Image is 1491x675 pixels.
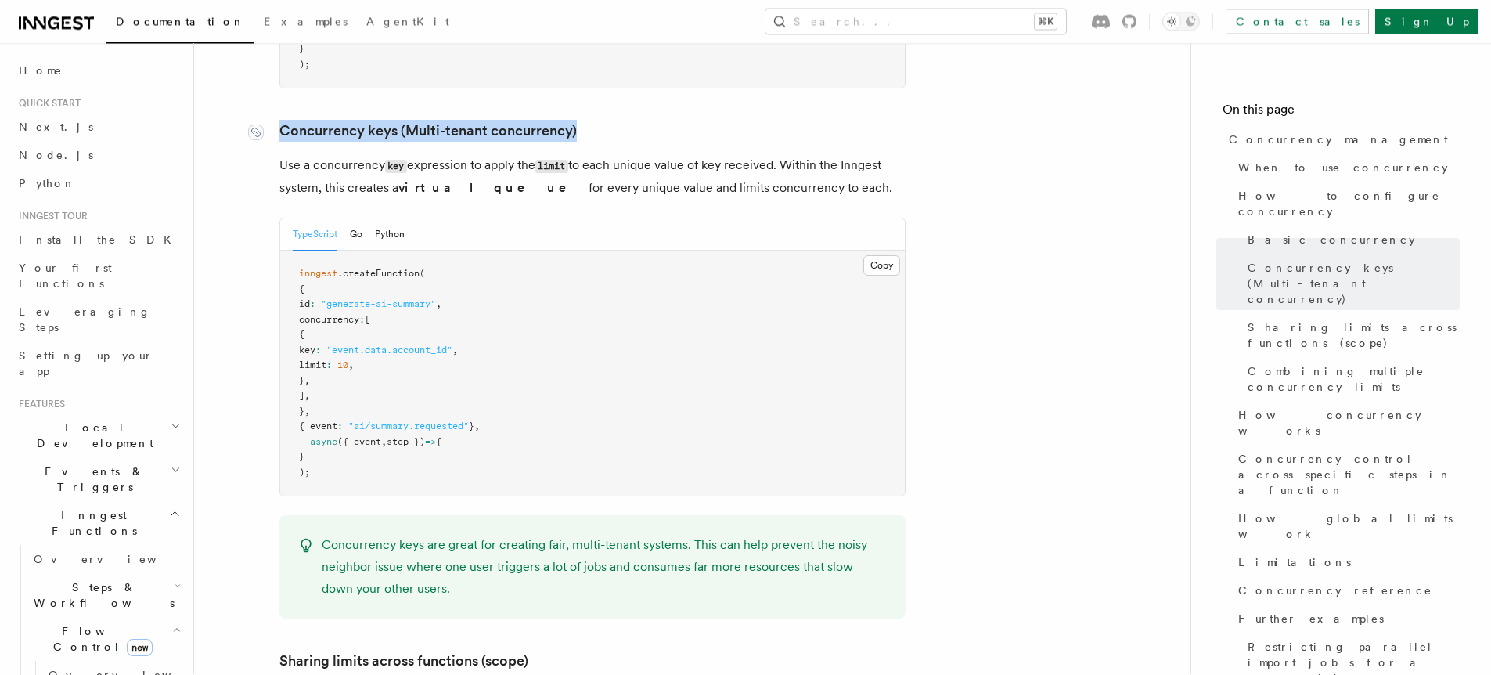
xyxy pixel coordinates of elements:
button: Python [375,219,405,251]
a: Concurrency reference [1232,576,1460,605]
span: How to configure concurrency [1238,188,1460,219]
strong: virtual queue [398,181,589,196]
span: How concurrency works [1238,407,1460,439]
a: Limitations [1232,548,1460,576]
span: Flow Control [27,623,172,655]
span: Node.js [19,149,93,161]
a: When to use concurrency [1232,153,1460,182]
button: Inngest Functions [13,501,184,545]
a: Examples [254,5,357,42]
span: AgentKit [366,16,449,28]
a: Your first Functions [13,254,184,298]
a: Python [13,169,184,197]
button: Local Development [13,413,184,457]
span: : [326,360,332,371]
span: 10 [337,360,348,371]
p: Use a concurrency expression to apply the to each unique value of key received. Within the Innges... [279,155,906,200]
span: , [304,406,310,417]
span: Home [19,63,63,78]
span: Inngest tour [13,210,88,222]
a: AgentKit [357,5,459,42]
a: Install the SDK [13,226,184,254]
button: Events & Triggers [13,457,184,501]
span: } [299,376,304,387]
button: Search...⌘K [765,9,1066,34]
a: How to configure concurrency [1232,182,1460,226]
span: Documentation [116,16,245,28]
button: Toggle dark mode [1162,13,1200,31]
span: Events & Triggers [13,464,171,495]
a: Concurrency keys (Multi-tenant concurrency) [279,121,577,143]
span: Limitations [1238,554,1351,570]
a: How concurrency works [1232,401,1460,445]
a: Basic concurrency [1241,226,1460,254]
span: Concurrency keys (Multi-tenant concurrency) [1248,260,1460,307]
span: , [304,391,310,402]
span: inngest [299,269,337,280]
span: id [299,299,310,310]
span: "ai/summary.requested" [348,421,469,432]
a: Sign Up [1375,9,1478,34]
span: { [436,437,441,448]
a: Leveraging Steps [13,298,184,341]
a: Concurrency control across specific steps in a function [1232,445,1460,504]
a: Setting up your app [13,341,184,385]
span: Install the SDK [19,233,181,246]
a: Next.js [13,113,184,141]
a: Documentation [106,5,254,44]
a: How global limits work [1232,504,1460,548]
span: When to use concurrency [1238,160,1448,175]
span: ); [299,60,310,70]
span: } [299,452,304,463]
span: "generate-ai-summary" [321,299,436,310]
span: limit [299,360,326,371]
span: concurrency [299,315,359,326]
span: } [299,44,304,55]
span: Quick start [13,97,81,110]
span: => [425,437,436,448]
a: Combining multiple concurrency limits [1241,357,1460,401]
span: { [299,330,304,341]
span: Your first Functions [19,262,112,290]
span: Inngest Functions [13,507,169,539]
span: Further examples [1238,611,1384,626]
code: limit [535,161,568,174]
span: } [299,406,304,417]
a: Node.js [13,141,184,169]
a: Sharing limits across functions (scope) [1241,313,1460,357]
a: Further examples [1232,605,1460,633]
span: , [474,421,480,432]
p: Concurrency keys are great for creating fair, multi-tenant systems. This can help prevent the noi... [322,535,887,601]
span: , [304,376,310,387]
span: async [310,437,337,448]
span: Overview [34,553,195,565]
span: Sharing limits across functions (scope) [1248,319,1460,351]
span: [ [365,315,370,326]
button: Go [350,219,362,251]
a: Concurrency keys (Multi-tenant concurrency) [1241,254,1460,313]
span: .createFunction [337,269,420,280]
a: Sharing limits across functions (scope) [279,651,528,673]
span: new [127,639,153,656]
span: Setting up your app [19,349,153,377]
code: key [385,161,407,174]
span: Basic concurrency [1248,232,1415,247]
span: , [436,299,441,310]
span: Local Development [13,420,171,451]
span: { event [299,421,337,432]
a: Overview [27,545,184,573]
span: Concurrency reference [1238,583,1432,598]
a: Home [13,56,184,85]
span: Features [13,398,65,410]
button: Flow Controlnew [27,617,184,661]
span: : [359,315,365,326]
span: { [299,284,304,295]
span: Concurrency management [1229,132,1448,147]
span: ); [299,467,310,478]
span: , [452,345,458,356]
span: "event.data.account_id" [326,345,452,356]
span: ({ event [337,437,381,448]
button: Copy [863,256,900,276]
span: Concurrency control across specific steps in a function [1238,451,1460,498]
button: Steps & Workflows [27,573,184,617]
